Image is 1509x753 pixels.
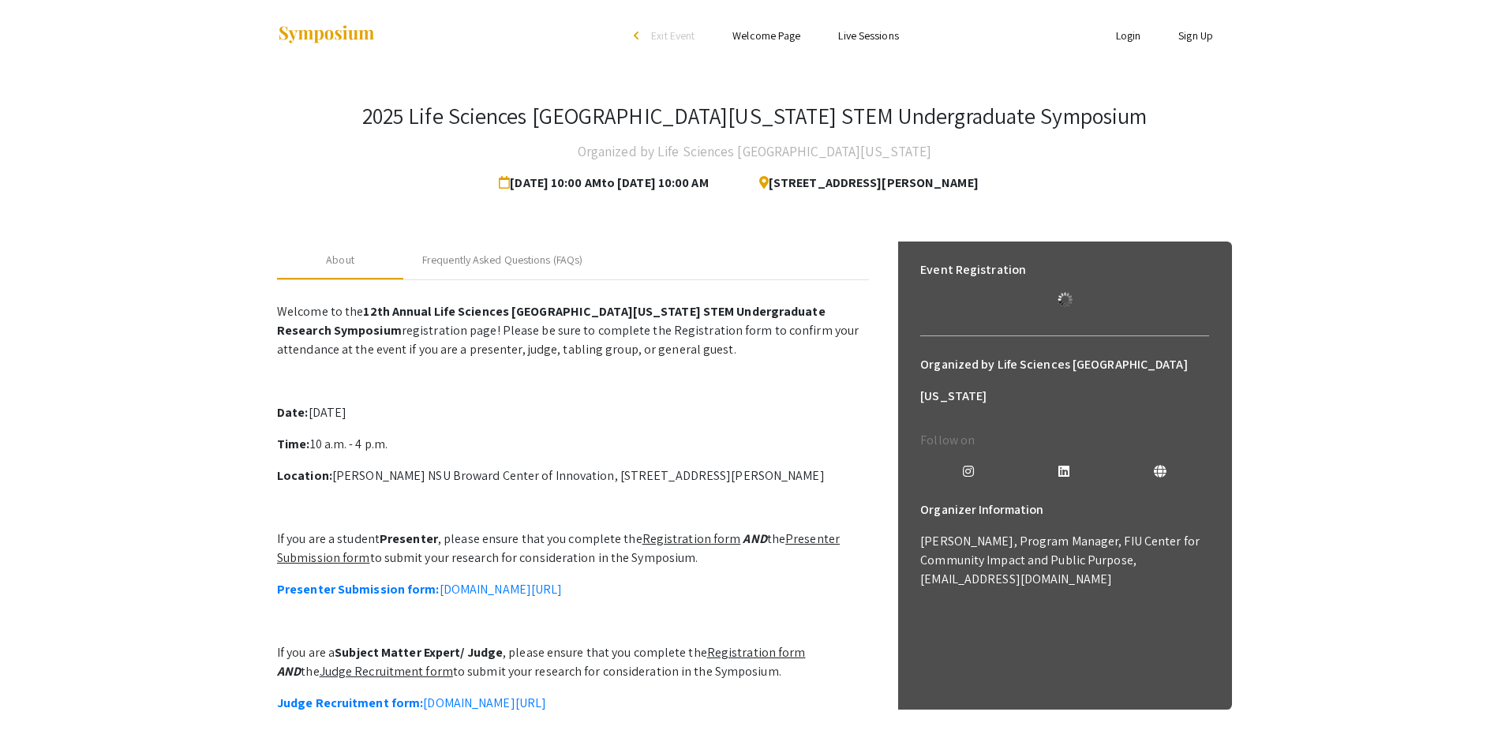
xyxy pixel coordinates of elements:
[920,532,1209,589] p: [PERSON_NAME], Program Manager, FIU Center for Community Impact and Public Purpose, [EMAIL_ADDRES...
[277,663,301,680] em: AND
[920,349,1209,412] h6: Organized by Life Sciences [GEOGRAPHIC_DATA][US_STATE]
[422,252,582,268] div: Frequently Asked Questions (FAQs)
[707,644,806,661] u: Registration form
[277,581,562,598] a: Presenter Submission form:[DOMAIN_NAME][URL]
[920,494,1209,526] h6: Organizer Information
[335,644,503,661] strong: Subject Matter Expert/ Judge
[277,530,840,566] u: Presenter Submission form
[362,103,1148,129] h3: 2025 Life Sciences [GEOGRAPHIC_DATA][US_STATE] STEM Undergraduate Symposium
[277,643,869,681] p: If you are a , please ensure that you complete the the to submit your research for consideration ...
[743,530,766,547] em: AND
[1442,682,1497,741] iframe: Chat
[1116,28,1141,43] a: Login
[277,530,869,568] p: If you are a student , please ensure that you complete the the to submit your research for consid...
[277,302,869,359] p: Welcome to the registration page! Please be sure to complete the Registration form to confirm you...
[277,24,376,46] img: Symposium by ForagerOne
[651,28,695,43] span: Exit Event
[277,466,869,485] p: [PERSON_NAME] NSU Broward Center of Innovation, [STREET_ADDRESS][PERSON_NAME]
[732,28,800,43] a: Welcome Page
[838,28,898,43] a: Live Sessions
[578,136,931,167] h4: Organized by Life Sciences [GEOGRAPHIC_DATA][US_STATE]
[277,403,869,422] p: [DATE]
[277,467,332,484] strong: Location:
[277,581,440,598] strong: Presenter Submission form:
[277,404,309,421] strong: Date:
[277,695,423,711] strong: Judge Recruitment form:
[920,431,1209,450] p: Follow on
[634,31,643,40] div: arrow_back_ios
[747,167,979,199] span: [STREET_ADDRESS][PERSON_NAME]
[380,530,438,547] strong: Presenter
[1051,286,1079,313] img: Loading
[277,436,310,452] strong: Time:
[277,695,546,711] a: Judge Recruitment form:[DOMAIN_NAME][URL]
[326,252,354,268] div: About
[642,530,741,547] u: Registration form
[277,435,869,454] p: 10 a.m. - 4 p.m.
[920,254,1026,286] h6: Event Registration
[499,167,714,199] span: [DATE] 10:00 AM to [DATE] 10:00 AM
[277,303,826,339] strong: 12th Annual Life Sciences [GEOGRAPHIC_DATA][US_STATE] STEM Undergraduate Research Symposium
[1178,28,1213,43] a: Sign Up
[320,663,453,680] u: Judge Recruitment form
